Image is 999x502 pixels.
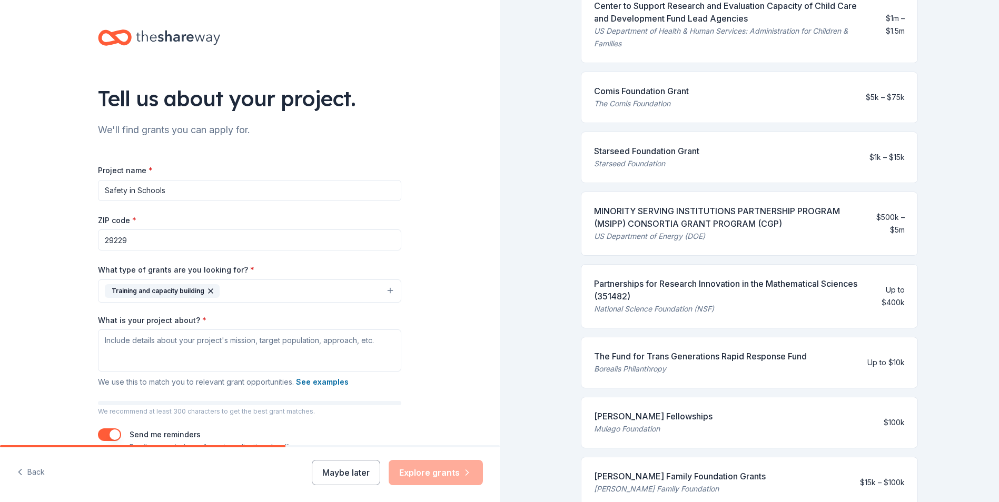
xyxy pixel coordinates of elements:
[878,12,905,37] div: $1m – $1.5m
[98,122,401,138] div: We'll find grants you can apply for.
[98,377,349,386] span: We use this to match you to relevant grant opportunities.
[594,205,868,230] div: MINORITY SERVING INSTITUTIONS PARTNERSHIP PROGRAM (MSIPP) CONSORTIA GRANT PROGRAM (CGP)
[594,145,699,157] div: Starseed Foundation Grant
[594,303,858,315] div: National Science Foundation (NSF)
[105,284,220,298] div: Training and capacity building
[594,423,713,435] div: Mulago Foundation
[594,483,766,495] div: [PERSON_NAME] Family Foundation
[867,356,905,369] div: Up to $10k
[98,165,153,176] label: Project name
[17,461,45,484] button: Back
[594,363,807,375] div: Borealis Philanthropy
[594,230,868,243] div: US Department of Energy (DOE)
[594,157,699,170] div: Starseed Foundation
[866,91,905,104] div: $5k – $75k
[98,229,401,250] input: 12345 (U.S. only)
[594,350,807,363] div: The Fund for Trans Generations Rapid Response Fund
[594,25,870,50] div: US Department of Health & Human Services: Administration for Children & Families
[98,215,136,226] label: ZIP code
[866,284,904,309] div: Up to $400k
[594,277,858,303] div: Partnerships for Research Innovation in the Mathematical Sciences (351482)
[98,265,254,275] label: What type of grants are you looking for?
[98,407,401,416] p: We recommend at least 300 characters to get the best grant matches.
[594,410,713,423] div: [PERSON_NAME] Fellowships
[98,180,401,201] input: After school program
[594,85,689,97] div: Comis Foundation Grant
[860,476,905,489] div: $15k – $100k
[98,84,401,113] div: Tell us about your project.
[312,460,380,485] button: Maybe later
[594,470,766,483] div: [PERSON_NAME] Family Foundation Grants
[884,416,905,429] div: $100k
[98,279,401,303] button: Training and capacity building
[130,441,302,454] p: Email me reminders of grant application deadlines
[876,211,905,236] div: $500k – $5m
[98,315,206,326] label: What is your project about?
[869,151,905,164] div: $1k – $15k
[296,376,349,388] button: See examples
[594,97,689,110] div: The Comis Foundation
[130,430,201,439] label: Send me reminders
